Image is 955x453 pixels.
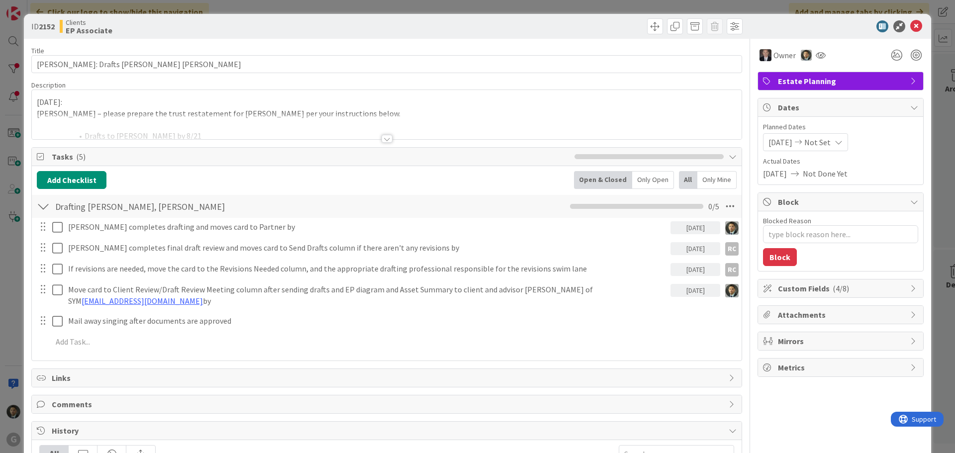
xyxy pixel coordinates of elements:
span: ID [31,20,55,32]
label: Title [31,46,44,55]
span: ( 4/8 ) [833,283,849,293]
a: [EMAIL_ADDRESS][DOMAIN_NAME] [82,296,203,306]
div: Only Open [632,171,674,189]
span: ( 5 ) [76,152,86,162]
input: type card name here... [31,55,742,73]
img: CG [725,284,739,297]
span: [DATE] [763,168,787,180]
span: Custom Fields [778,282,905,294]
span: Actual Dates [763,156,918,167]
span: Planned Dates [763,122,918,132]
span: History [52,425,724,437]
b: EP Associate [66,26,112,34]
button: Block [763,248,797,266]
img: CG [725,221,739,235]
span: [DATE] [768,136,792,148]
label: Blocked Reason [763,216,811,225]
span: Description [31,81,66,90]
span: Clients [66,18,112,26]
span: Dates [778,101,905,113]
img: CG [801,50,812,61]
div: [DATE] [670,221,720,234]
p: [DATE]: [37,96,737,108]
span: Block [778,196,905,208]
div: [DATE] [670,284,720,297]
div: RC [725,263,739,276]
span: Tasks [52,151,570,163]
span: Owner [773,49,796,61]
p: Move card to Client Review/Draft Review Meeting column after sending drafts and EP diagram and As... [68,284,667,306]
span: Estate Planning [778,75,905,87]
span: Links [52,372,724,384]
p: [PERSON_NAME] – please prepare the trust restatement for [PERSON_NAME] per your instructions below. [37,108,737,119]
span: Metrics [778,362,905,373]
div: [DATE] [670,242,720,255]
span: Mirrors [778,335,905,347]
span: Comments [52,398,724,410]
span: Support [21,1,45,13]
b: 2152 [39,21,55,31]
p: [PERSON_NAME] completes final draft review and moves card to Send Drafts column if there aren't a... [68,242,667,254]
div: Only Mine [697,171,737,189]
p: Mail away singing after documents are approved [68,315,735,327]
p: [PERSON_NAME] completes drafting and moves card to Partner by [68,221,667,233]
img: BG [760,49,771,61]
span: 0 / 5 [708,200,719,212]
input: Add Checklist... [52,197,276,215]
span: Not Done Yet [803,168,848,180]
div: [DATE] [670,263,720,276]
span: Attachments [778,309,905,321]
span: Not Set [804,136,831,148]
button: Add Checklist [37,171,106,189]
p: If revisions are needed, move the card to the Revisions Needed column, and the appropriate drafti... [68,263,667,274]
div: RC [725,242,739,256]
div: All [679,171,697,189]
div: Open & Closed [574,171,632,189]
